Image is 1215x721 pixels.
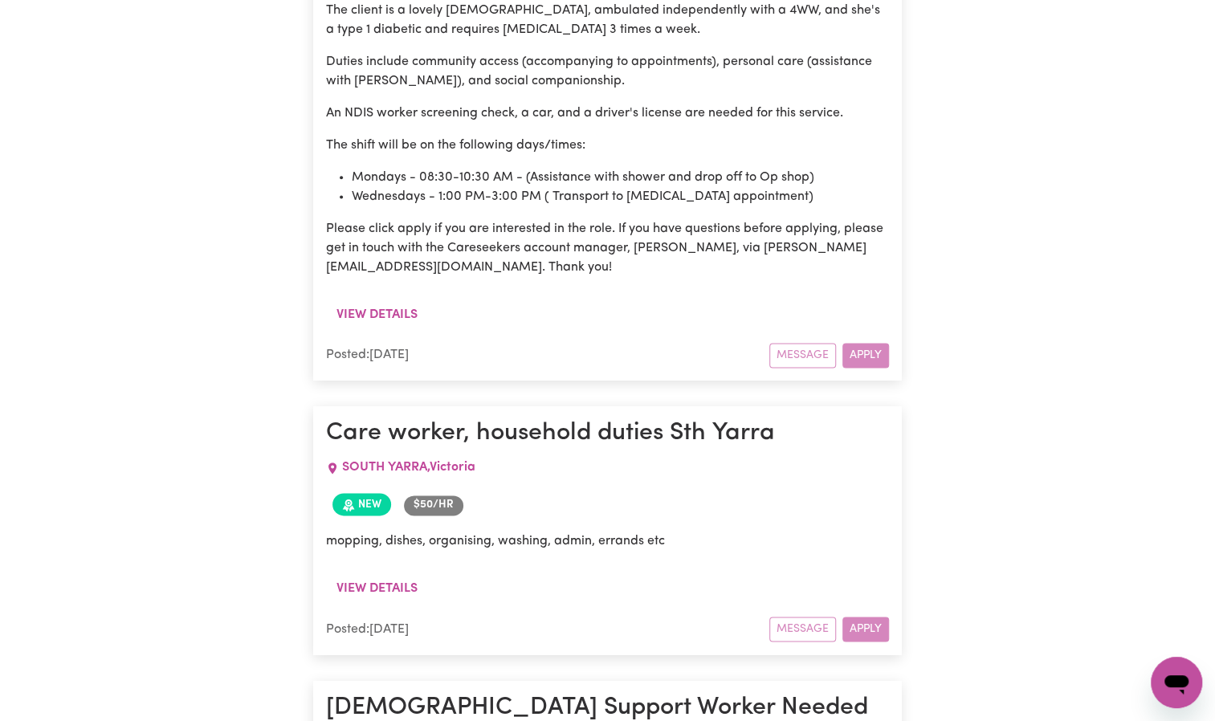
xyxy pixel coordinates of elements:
span: SOUTH YARRA , Victoria [342,461,475,474]
span: Job posted within the last 30 days [332,493,391,515]
button: View details [326,299,428,330]
div: Posted: [DATE] [326,345,769,365]
p: The shift will be on the following days/times: [326,136,889,155]
p: An NDIS worker screening check, a car, and a driver's license are needed for this service. [326,104,889,123]
button: View details [326,573,428,604]
p: Duties include community access (accompanying to appointments), personal care (assistance with [P... [326,52,889,91]
h1: Care worker, household duties Sth Yarra [326,419,889,448]
p: Please click apply if you are interested in the role. If you have questions before applying, plea... [326,219,889,277]
p: The client is a lovely [DEMOGRAPHIC_DATA], ambulated independently with a 4WW, and she's a type 1... [326,1,889,39]
div: Posted: [DATE] [326,620,769,639]
p: mopping, dishes, organising, washing, admin, errands etc [326,532,889,551]
iframe: Button to launch messaging window, conversation in progress [1151,657,1202,708]
li: Wednesdays - 1:00 PM-3:00 PM ( Transport to [MEDICAL_DATA] appointment) [352,187,889,206]
span: Job rate per hour [404,495,463,515]
li: Mondays - 08:30-10:30 AM - (Assistance with shower and drop off to Op shop) [352,168,889,187]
